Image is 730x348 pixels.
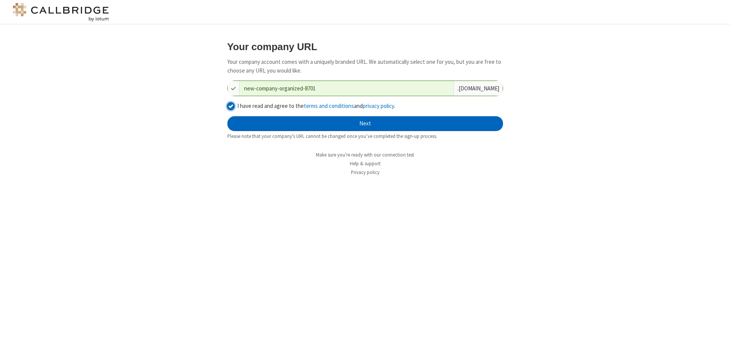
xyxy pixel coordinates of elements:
[11,3,110,21] img: logo@2x.png
[237,102,503,111] label: I have read and agree to the and .
[363,102,394,109] a: privacy policy
[316,152,414,158] a: Make sure you're ready with our connection test
[227,133,503,140] div: Please note that your company's URL cannot be changed once you’ve completed the sign-up process.
[227,116,503,131] button: Next
[350,160,381,167] a: Help & support
[304,102,354,109] a: terms and conditions
[351,169,379,176] a: Privacy policy
[240,81,454,96] input: Company URL
[227,41,503,52] h3: Your company URL
[227,58,503,75] p: Your company account comes with a uniquely branded URL. We automatically select one for you, but ...
[454,81,503,96] div: . [DOMAIN_NAME]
